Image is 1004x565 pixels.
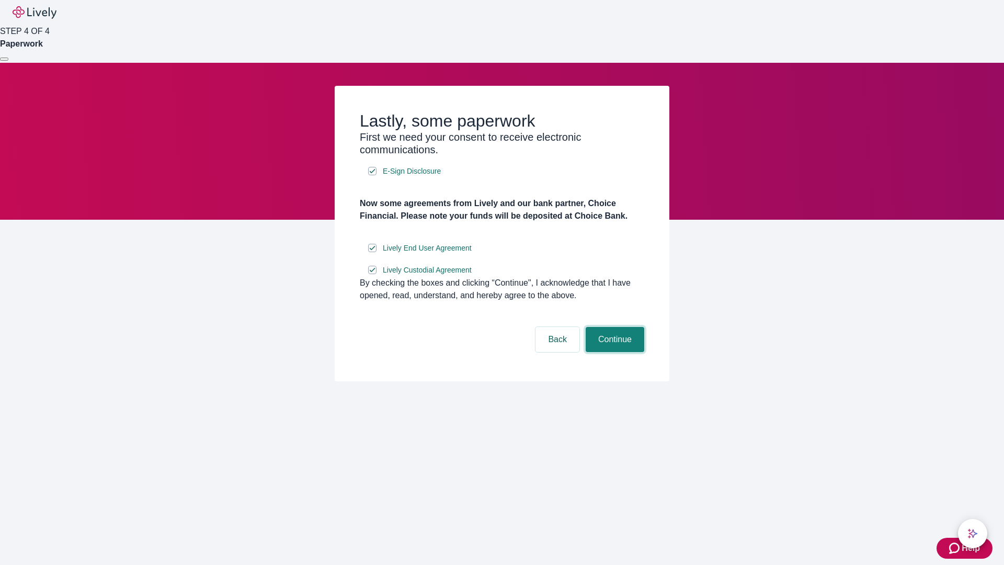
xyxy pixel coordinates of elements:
[381,264,474,277] a: e-sign disclosure document
[381,242,474,255] a: e-sign disclosure document
[958,519,987,548] button: chat
[360,277,644,302] div: By checking the boxes and clicking “Continue", I acknowledge that I have opened, read, understand...
[383,243,472,254] span: Lively End User Agreement
[586,327,644,352] button: Continue
[937,538,992,559] button: Zendesk support iconHelp
[967,528,978,539] svg: Lively AI Assistant
[13,6,56,19] img: Lively
[360,197,644,222] h4: Now some agreements from Lively and our bank partner, Choice Financial. Please note your funds wi...
[383,166,441,177] span: E-Sign Disclosure
[360,131,644,156] h3: First we need your consent to receive electronic communications.
[949,542,962,555] svg: Zendesk support icon
[962,542,980,555] span: Help
[360,111,644,131] h2: Lastly, some paperwork
[383,265,472,276] span: Lively Custodial Agreement
[381,165,443,178] a: e-sign disclosure document
[535,327,579,352] button: Back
